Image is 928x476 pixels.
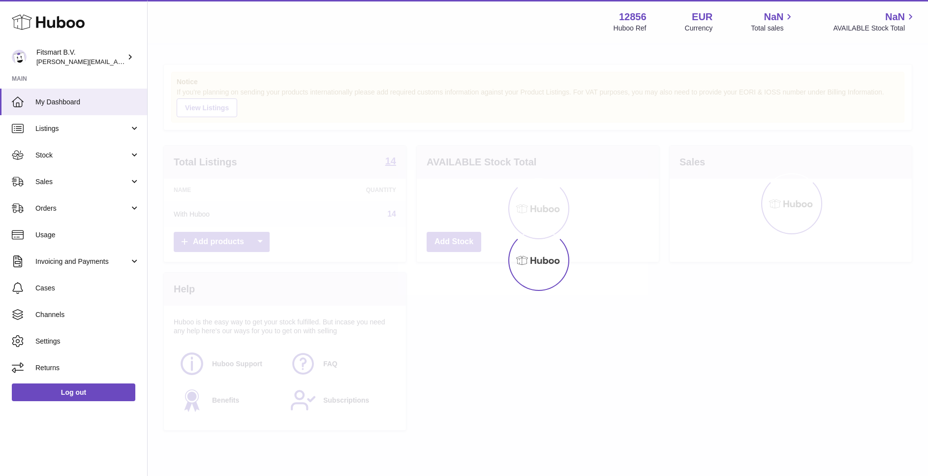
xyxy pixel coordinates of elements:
span: Settings [35,337,140,346]
strong: EUR [692,10,712,24]
span: My Dashboard [35,97,140,107]
span: Stock [35,151,129,160]
div: Huboo Ref [614,24,647,33]
span: NaN [764,10,783,24]
a: NaN Total sales [751,10,795,33]
span: Total sales [751,24,795,33]
a: Log out [12,383,135,401]
span: Listings [35,124,129,133]
span: Cases [35,284,140,293]
span: Invoicing and Payments [35,257,129,266]
span: AVAILABLE Stock Total [833,24,916,33]
span: Channels [35,310,140,319]
span: Usage [35,230,140,240]
span: [PERSON_NAME][EMAIL_ADDRESS][DOMAIN_NAME] [36,58,197,65]
img: jonathan@leaderoo.com [12,50,27,64]
span: Orders [35,204,129,213]
span: Returns [35,363,140,373]
div: Fitsmart B.V. [36,48,125,66]
span: Sales [35,177,129,187]
span: NaN [885,10,905,24]
strong: 12856 [619,10,647,24]
div: Currency [685,24,713,33]
a: NaN AVAILABLE Stock Total [833,10,916,33]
